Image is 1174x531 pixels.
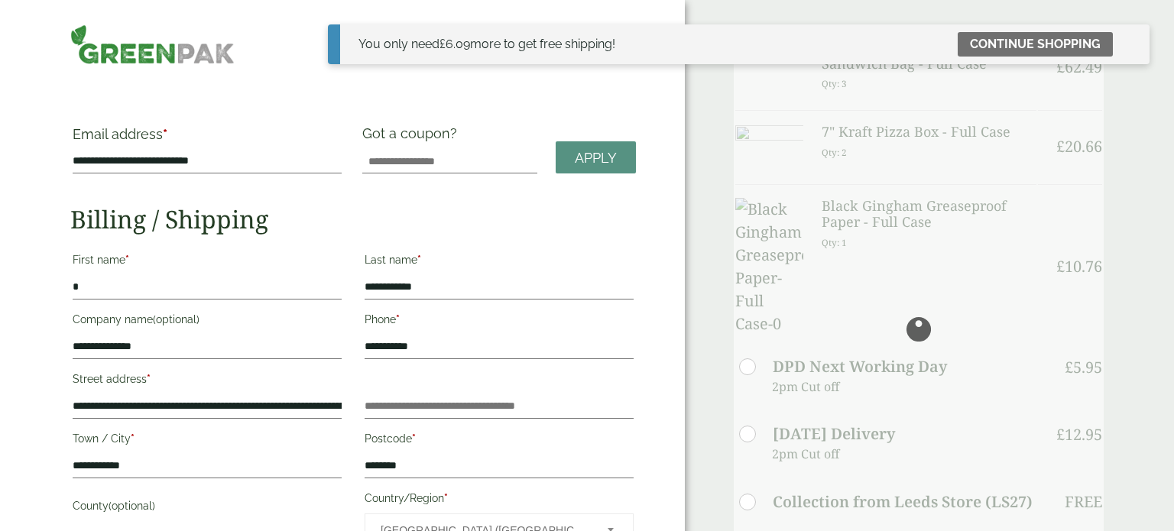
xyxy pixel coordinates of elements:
abbr: required [125,254,129,266]
abbr: required [147,373,151,385]
label: County [73,495,342,521]
span: £ [439,37,446,51]
a: Continue shopping [958,32,1113,57]
span: (optional) [153,313,199,325]
abbr: required [417,254,421,266]
label: Email address [73,128,342,149]
abbr: required [412,432,416,445]
label: Got a coupon? [362,125,463,149]
span: (optional) [109,500,155,512]
label: First name [73,249,342,275]
span: 6.09 [439,37,470,51]
h2: Billing / Shipping [70,205,636,234]
abbr: required [396,313,400,325]
label: Last name [365,249,634,275]
label: Street address [73,368,342,394]
label: Town / City [73,428,342,454]
img: GreenPak Supplies [70,24,235,64]
label: Country/Region [365,487,634,513]
abbr: required [131,432,135,445]
label: Company name [73,309,342,335]
div: You only need more to get free shipping! [358,35,615,53]
label: Postcode [365,428,634,454]
a: Apply [556,141,636,174]
span: Apply [575,150,617,167]
abbr: required [444,492,448,504]
label: Phone [365,309,634,335]
abbr: required [163,126,167,142]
